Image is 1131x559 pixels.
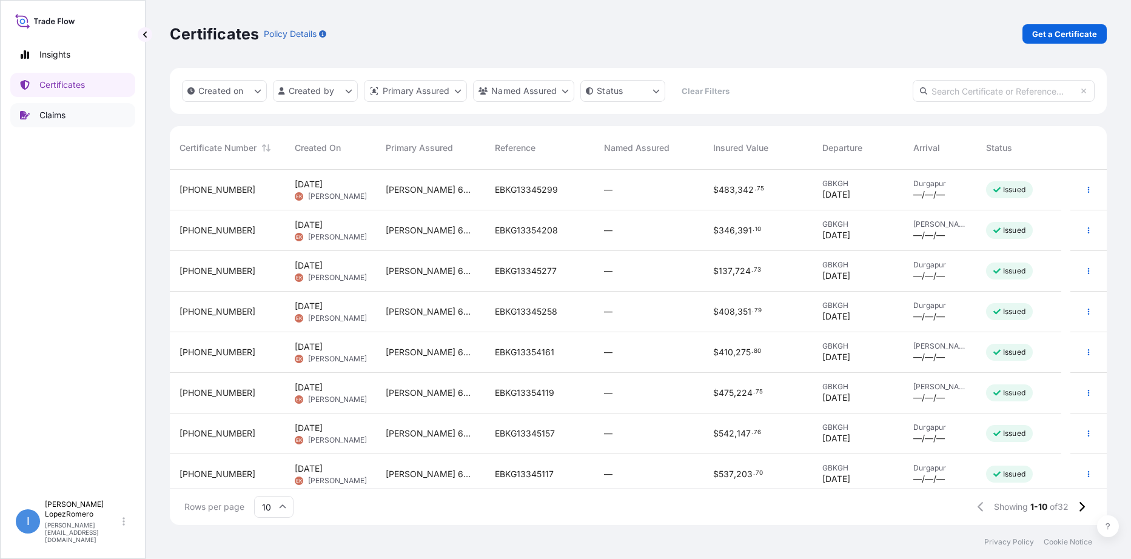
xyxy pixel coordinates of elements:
button: certificateStatus Filter options [580,80,665,102]
span: EBKG13345157 [495,427,555,440]
span: [PERSON_NAME] 66 Limited [386,427,475,440]
span: EK [296,312,302,324]
p: Get a Certificate [1032,28,1097,40]
span: — [604,224,612,236]
span: GBKGH [822,463,894,473]
span: 203 [736,470,753,478]
span: Durgapur [913,301,967,310]
p: Certificates [170,24,259,44]
span: GBKGH [822,382,894,392]
a: Cookie Notice [1044,537,1092,547]
span: Status [986,142,1012,154]
span: — [604,427,612,440]
span: —/—/— [913,270,945,282]
span: [PERSON_NAME] 66 Limited [386,224,475,236]
span: . [753,227,754,232]
span: 70 [756,471,763,475]
span: —/—/— [913,392,945,404]
span: [DATE] [822,229,850,241]
span: [PERSON_NAME] 66 Limited [386,265,475,277]
span: 410 [719,348,733,356]
span: EBKG13345277 [495,265,557,277]
p: Named Assured [491,85,557,97]
p: Issued [1003,185,1025,195]
p: Issued [1003,307,1025,316]
span: , [735,307,737,316]
span: EBKG13345117 [495,468,554,480]
span: 1-10 [1030,501,1047,513]
span: 724 [735,267,751,275]
p: Claims [39,109,65,121]
span: Durgapur [913,463,967,473]
span: —/—/— [913,351,945,363]
span: 542 [719,429,734,438]
span: GBKGH [822,423,894,432]
span: Arrival [913,142,940,154]
input: Search Certificate or Reference... [913,80,1095,102]
a: Certificates [10,73,135,97]
p: Policy Details [264,28,317,40]
span: [PERSON_NAME] [308,354,367,364]
span: , [735,186,737,194]
span: GBKGH [822,219,894,229]
span: [PERSON_NAME] [GEOGRAPHIC_DATA] [913,341,967,351]
span: Reference [495,142,535,154]
span: Durgapur [913,260,967,270]
span: 391 [737,226,752,235]
span: Durgapur [913,179,967,189]
span: — [604,468,612,480]
span: $ [713,470,719,478]
span: — [604,265,612,277]
span: 537 [719,470,734,478]
span: . [753,390,755,394]
span: , [733,348,736,356]
span: [PHONE_NUMBER] [180,224,255,236]
span: [PHONE_NUMBER] [180,427,255,440]
span: . [751,430,753,435]
span: [DATE] [295,463,323,475]
span: $ [713,267,719,275]
span: [PHONE_NUMBER] [180,468,255,480]
span: 79 [754,309,762,313]
span: Durgapur [913,423,967,432]
span: [DATE] [295,381,323,393]
span: [PERSON_NAME] 66 Limited [386,346,475,358]
span: EK [296,190,302,203]
span: EK [296,353,302,365]
span: 342 [737,186,754,194]
span: —/—/— [913,189,945,201]
span: — [604,346,612,358]
span: EBKG13354208 [495,224,558,236]
span: [PERSON_NAME] 66 Limited [386,387,475,399]
span: of 32 [1050,501,1069,513]
span: 10 [755,227,761,232]
p: Status [597,85,623,97]
span: —/—/— [913,229,945,241]
span: [DATE] [822,310,850,323]
span: [DATE] [822,189,850,201]
span: Insured Value [713,142,768,154]
span: [PERSON_NAME] [GEOGRAPHIC_DATA] [913,382,967,392]
button: createdOn Filter options [182,80,267,102]
span: [DATE] [822,351,850,363]
span: GBKGH [822,179,894,189]
p: [PERSON_NAME][EMAIL_ADDRESS][DOMAIN_NAME] [45,521,120,543]
button: createdBy Filter options [273,80,358,102]
span: $ [713,389,719,397]
span: [PHONE_NUMBER] [180,184,255,196]
span: EBKG13345258 [495,306,557,318]
span: , [734,470,736,478]
span: Certificate Number [180,142,257,154]
span: — [604,306,612,318]
span: — [604,387,612,399]
a: Insights [10,42,135,67]
span: EK [296,475,302,487]
span: [PERSON_NAME] [GEOGRAPHIC_DATA] [913,219,967,229]
p: Issued [1003,266,1025,276]
span: Named Assured [604,142,670,154]
span: — [604,184,612,196]
span: [DATE] [295,422,323,434]
span: [PERSON_NAME] 66 Limited [386,306,475,318]
span: , [734,429,737,438]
